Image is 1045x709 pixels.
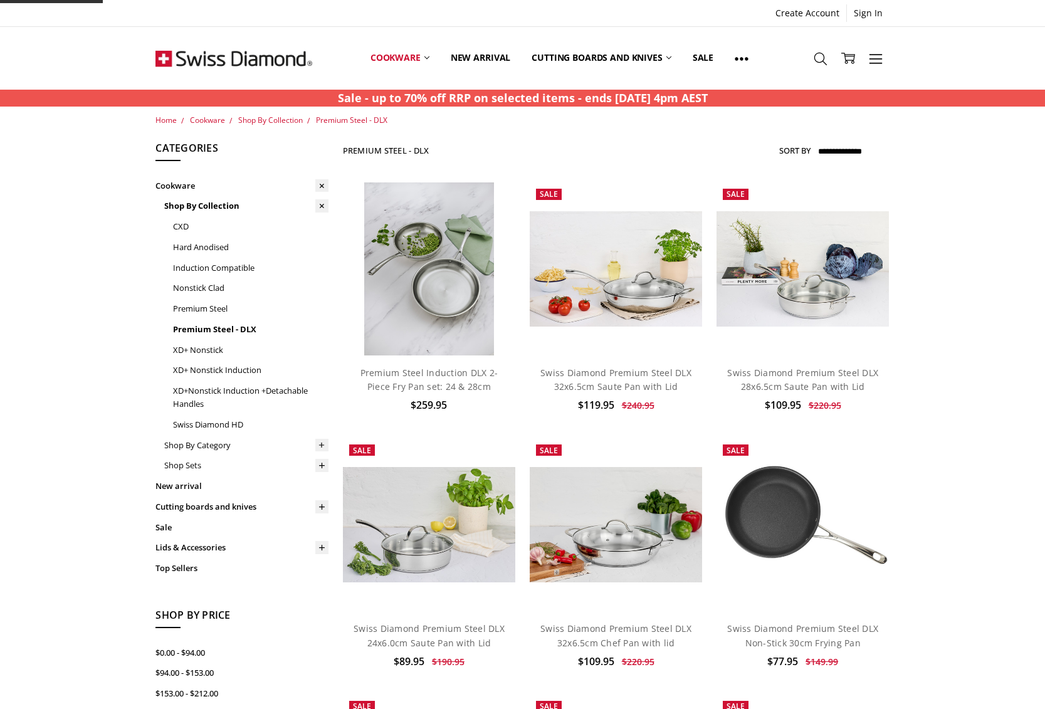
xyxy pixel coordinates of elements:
[343,182,516,355] a: Premium steel DLX 2pc fry pan set (28 and 24cm) life style shot
[155,558,328,579] a: Top Sellers
[155,537,328,558] a: Lids & Accessories
[717,211,890,327] img: Swiss Diamond Premium Steel DLX 28x6.5cm Saute Pan with Lid
[809,399,841,411] span: $220.95
[432,656,465,668] span: $190.95
[724,30,759,87] a: Show All
[173,298,328,319] a: Premium Steel
[682,30,724,86] a: Sale
[540,622,691,648] a: Swiss Diamond Premium Steel DLX 32x6.5cm Chef Pan with lid
[173,381,328,414] a: XD+Nonstick Induction +Detachable Handles
[578,398,614,412] span: $119.95
[578,654,614,668] span: $109.95
[530,467,703,582] img: Swiss Diamond Premium Steel DLX 32x6.5cm Chef Pan with lid
[173,258,328,278] a: Induction Compatible
[806,656,838,668] span: $149.99
[173,340,328,360] a: XD+ Nonstick
[847,4,890,22] a: Sign In
[155,607,328,629] h5: Shop By Price
[717,438,890,611] img: Swiss Diamond Premium Steel DLX Non-Stick 30cm Frying Pan
[173,237,328,258] a: Hard Anodised
[173,360,328,381] a: XD+ Nonstick Induction
[521,30,682,86] a: Cutting boards and knives
[343,438,516,611] a: Swiss Diamond Premium Steel DLX 24x6.0cm Saute Pan with Lid
[622,656,654,668] span: $220.95
[155,663,328,683] a: $94.00 - $153.00
[155,115,177,125] a: Home
[155,496,328,517] a: Cutting boards and knives
[364,182,494,355] img: Premium steel DLX 2pc fry pan set (28 and 24cm) life style shot
[353,445,371,456] span: Sale
[765,398,801,412] span: $109.95
[717,182,890,355] a: Swiss Diamond Premium Steel DLX 28x6.5cm Saute Pan with Lid
[173,319,328,340] a: Premium Steel - DLX
[411,398,447,412] span: $259.95
[530,438,703,611] a: Swiss Diamond Premium Steel DLX 32x6.5cm Chef Pan with lid
[440,30,521,86] a: New arrival
[164,435,328,456] a: Shop By Category
[316,115,387,125] a: Premium Steel - DLX
[155,140,328,162] h5: Categories
[394,654,424,668] span: $89.95
[173,216,328,237] a: CXD
[622,399,654,411] span: $240.95
[164,196,328,216] a: Shop By Collection
[767,654,798,668] span: $77.95
[343,467,516,582] img: Swiss Diamond Premium Steel DLX 24x6.0cm Saute Pan with Lid
[727,622,878,648] a: Swiss Diamond Premium Steel DLX Non-Stick 30cm Frying Pan
[155,476,328,496] a: New arrival
[238,115,303,125] a: Shop By Collection
[530,211,703,327] img: Swiss Diamond Premium Steel DLX 32x6.5cm Saute Pan with Lid
[360,30,440,86] a: Cookware
[155,27,312,90] img: Free Shipping On Every Order
[727,367,878,392] a: Swiss Diamond Premium Steel DLX 28x6.5cm Saute Pan with Lid
[155,643,328,663] a: $0.00 - $94.00
[727,189,745,199] span: Sale
[155,517,328,538] a: Sale
[727,445,745,456] span: Sale
[173,278,328,298] a: Nonstick Clad
[190,115,225,125] a: Cookware
[155,683,328,704] a: $153.00 - $212.00
[530,182,703,355] a: Swiss Diamond Premium Steel DLX 32x6.5cm Saute Pan with Lid
[155,176,328,196] a: Cookware
[173,414,328,435] a: Swiss Diamond HD
[343,145,429,155] h1: Premium Steel - DLX
[540,189,558,199] span: Sale
[164,455,328,476] a: Shop Sets
[540,367,691,392] a: Swiss Diamond Premium Steel DLX 32x6.5cm Saute Pan with Lid
[540,445,558,456] span: Sale
[338,90,708,105] strong: Sale - up to 70% off RRP on selected items - ends [DATE] 4pm AEST
[354,622,505,648] a: Swiss Diamond Premium Steel DLX 24x6.0cm Saute Pan with Lid
[769,4,846,22] a: Create Account
[779,140,811,160] label: Sort By
[360,367,498,392] a: Premium Steel Induction DLX 2-Piece Fry Pan set: 24 & 28cm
